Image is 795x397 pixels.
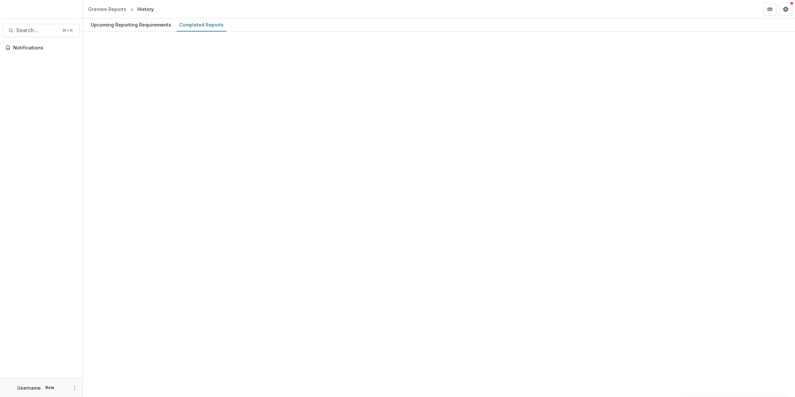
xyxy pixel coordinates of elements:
div: ⌘ + K [61,27,74,34]
button: Get Help [779,3,792,16]
div: Upcoming Reporting Requirements [88,20,174,30]
p: Username [17,384,41,391]
a: Upcoming Reporting Requirements [88,19,174,32]
button: Notifications [3,42,80,53]
a: Completed Reports [177,19,226,32]
div: History [137,6,154,13]
button: Partners [763,3,776,16]
button: Search... [3,24,80,37]
nav: breadcrumb [85,4,156,14]
p: Role [43,385,56,391]
span: Notifications [13,45,77,51]
div: Completed Reports [177,20,226,30]
span: Search... [16,27,58,33]
div: Grantee Reports [88,6,126,13]
button: More [71,384,79,392]
a: Grantee Reports [85,4,129,14]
